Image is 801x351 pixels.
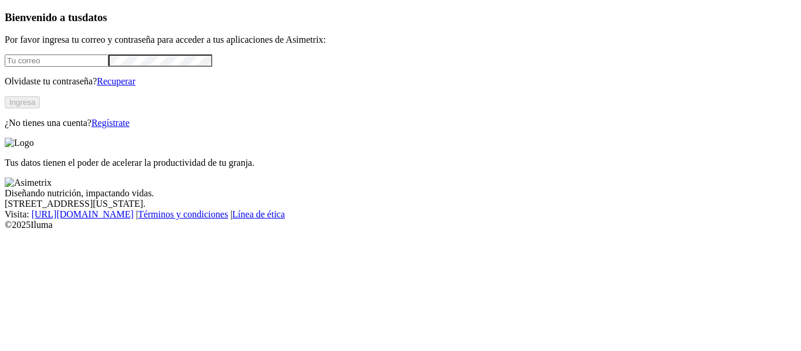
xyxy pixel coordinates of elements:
[5,11,796,24] h3: Bienvenido a tus
[32,209,134,219] a: [URL][DOMAIN_NAME]
[82,11,107,23] span: datos
[5,138,34,148] img: Logo
[5,178,52,188] img: Asimetrix
[5,96,40,108] button: Ingresa
[5,209,796,220] div: Visita : | |
[91,118,130,128] a: Regístrate
[138,209,228,219] a: Términos y condiciones
[5,158,796,168] p: Tus datos tienen el poder de acelerar la productividad de tu granja.
[232,209,285,219] a: Línea de ética
[5,76,796,87] p: Olvidaste tu contraseña?
[5,35,796,45] p: Por favor ingresa tu correo y contraseña para acceder a tus aplicaciones de Asimetrix:
[5,220,796,230] div: © 2025 Iluma
[5,54,108,67] input: Tu correo
[97,76,135,86] a: Recuperar
[5,118,796,128] p: ¿No tienes una cuenta?
[5,188,796,199] div: Diseñando nutrición, impactando vidas.
[5,199,796,209] div: [STREET_ADDRESS][US_STATE].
